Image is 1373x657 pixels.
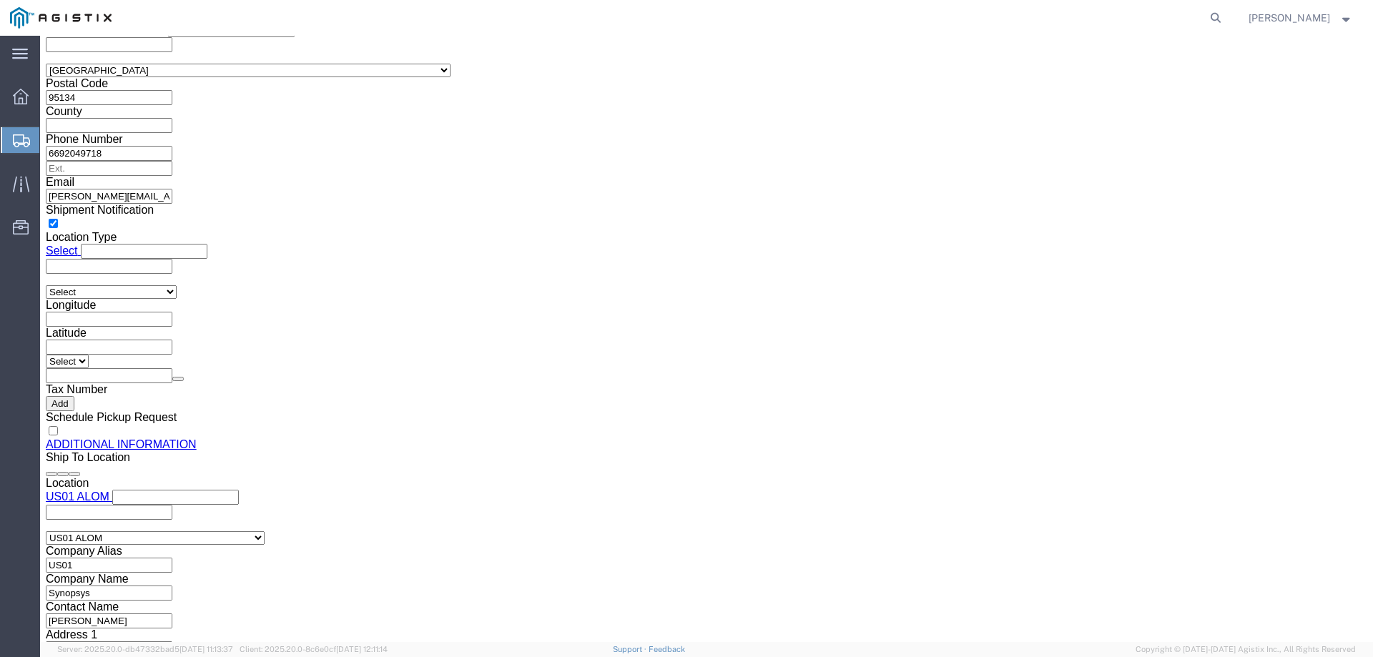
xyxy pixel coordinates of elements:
[1248,9,1354,26] button: [PERSON_NAME]
[336,645,388,653] span: [DATE] 12:11:14
[40,36,1373,642] iframe: FS Legacy Container
[240,645,388,653] span: Client: 2025.20.0-8c6e0cf
[1136,643,1356,656] span: Copyright © [DATE]-[DATE] Agistix Inc., All Rights Reserved
[1249,10,1330,26] span: Mansi Somaiya
[10,7,112,29] img: logo
[179,645,233,653] span: [DATE] 11:13:37
[57,645,233,653] span: Server: 2025.20.0-db47332bad5
[649,645,685,653] a: Feedback
[613,645,649,653] a: Support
